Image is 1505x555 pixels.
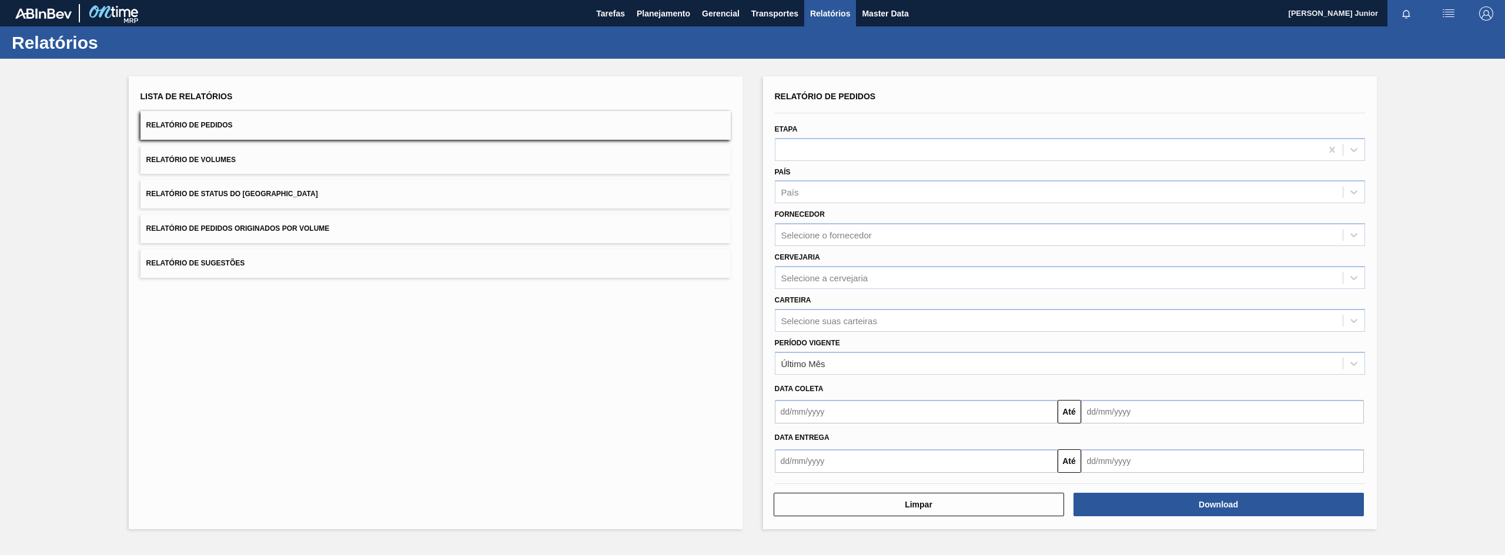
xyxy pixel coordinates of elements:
[1073,493,1364,516] button: Download
[781,315,877,325] div: Selecione suas carteiras
[141,214,731,243] button: Relatório de Pedidos Originados por Volume
[146,190,318,198] span: Relatório de Status do [GEOGRAPHIC_DATA]
[146,259,245,267] span: Relatório de Sugestões
[775,253,820,261] label: Cervejaria
[637,6,690,21] span: Planejamento
[781,187,799,197] div: País
[146,121,233,129] span: Relatório de Pedidos
[775,339,840,347] label: Período Vigente
[1479,6,1493,21] img: Logout
[775,449,1058,473] input: dd/mm/yyyy
[141,146,731,174] button: Relatório de Volumes
[141,249,731,278] button: Relatório de Sugestões
[775,168,791,176] label: País
[596,6,625,21] span: Tarefas
[781,358,825,368] div: Último Mês
[1387,5,1425,22] button: Notificações
[1058,400,1081,423] button: Até
[146,224,330,233] span: Relatório de Pedidos Originados por Volume
[141,92,233,101] span: Lista de Relatórios
[12,36,220,49] h1: Relatórios
[775,400,1058,423] input: dd/mm/yyyy
[775,125,798,133] label: Etapa
[146,156,236,164] span: Relatório de Volumes
[774,493,1064,516] button: Limpar
[775,385,824,393] span: Data coleta
[781,273,868,282] div: Selecione a cervejaria
[775,296,811,304] label: Carteira
[141,180,731,208] button: Relatório de Status do [GEOGRAPHIC_DATA]
[775,433,830,442] span: Data entrega
[15,8,72,19] img: TNhmsLtSVTkK8tSr43FrP2fwEKptu5GPRR3wAAAABJRU5ErkJggg==
[775,210,825,218] label: Fornecedor
[751,6,798,21] span: Transportes
[810,6,850,21] span: Relatórios
[862,6,908,21] span: Master Data
[775,92,876,101] span: Relatório de Pedidos
[1081,449,1364,473] input: dd/mm/yyyy
[781,230,872,240] div: Selecione o fornecedor
[141,111,731,140] button: Relatório de Pedidos
[702,6,740,21] span: Gerencial
[1442,6,1456,21] img: userActions
[1081,400,1364,423] input: dd/mm/yyyy
[1058,449,1081,473] button: Até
